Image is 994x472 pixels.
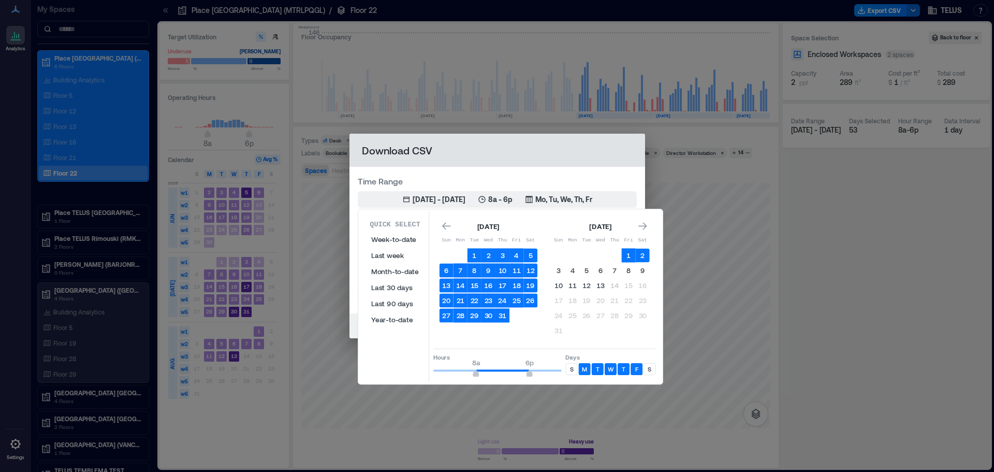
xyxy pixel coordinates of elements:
[481,293,495,307] button: 23
[472,358,480,366] span: 8a
[579,308,593,322] button: 26
[440,293,454,307] button: 20
[551,323,565,337] button: 31
[349,134,645,167] h2: Download CSV
[454,263,467,277] button: 7
[594,308,608,322] button: 27
[523,233,537,247] th: Saturday
[636,248,650,262] button: 2
[467,236,481,244] p: Tue
[608,308,622,322] button: 28
[648,365,651,373] p: S
[622,278,636,292] button: 15
[551,308,565,322] button: 24
[579,233,593,247] th: Tuesday
[366,263,425,279] button: Month-to-date
[454,308,467,322] button: 28
[467,278,481,292] button: 15
[509,233,523,247] th: Friday
[454,278,467,292] button: 14
[358,175,637,187] label: Time Range
[582,365,587,373] p: M
[622,293,636,307] button: 22
[488,194,513,205] p: 8a - 6p
[523,236,537,244] p: Sat
[509,263,523,277] button: 11
[523,293,537,307] button: 26
[636,236,650,244] p: Sat
[622,233,636,247] th: Friday
[495,263,509,277] button: 10
[440,236,454,244] p: Sun
[440,278,454,292] button: 13
[565,308,579,322] button: 25
[570,365,574,373] p: S
[594,263,608,277] button: 6
[454,233,467,247] th: Monday
[551,293,565,307] button: 17
[535,194,592,205] p: Mo, Tu, We, Th, Fr
[608,233,622,247] th: Thursday
[565,353,655,361] p: Days
[622,236,636,244] p: Fri
[636,308,650,322] button: 30
[495,248,509,262] button: 3
[509,278,523,292] button: 18
[551,233,565,247] th: Sunday
[594,233,608,247] th: Wednesday
[370,219,420,229] p: Quick Select
[467,248,481,262] button: 1
[551,263,565,277] button: 3
[440,308,454,322] button: 27
[622,308,636,322] button: 29
[481,263,495,277] button: 9
[608,365,614,373] p: W
[523,278,537,292] button: 19
[366,247,425,263] button: Last week
[608,263,622,277] button: 7
[594,293,608,307] button: 20
[587,220,615,232] div: [DATE]
[481,278,495,292] button: 16
[509,248,523,262] button: 4
[636,278,650,292] button: 16
[454,236,467,244] p: Mon
[467,308,481,322] button: 29
[481,248,495,262] button: 2
[467,233,481,247] th: Tuesday
[636,263,650,277] button: 9
[565,233,579,247] th: Monday
[596,365,600,373] p: T
[366,279,425,295] button: Last 30 days
[474,220,502,232] div: [DATE]
[608,236,622,244] p: Thu
[440,263,454,277] button: 6
[551,278,565,292] button: 10
[467,263,481,277] button: 8
[551,236,565,244] p: Sun
[481,236,495,244] p: Wed
[509,236,523,244] p: Fri
[366,311,425,327] button: Year-to-date
[565,293,579,307] button: 18
[622,263,636,277] button: 8
[636,219,650,233] button: Go to next month
[579,293,593,307] button: 19
[608,278,622,292] button: 14
[565,263,579,277] button: 4
[608,293,622,307] button: 21
[481,308,495,322] button: 30
[481,233,495,247] th: Wednesday
[636,233,650,247] th: Saturday
[454,293,467,307] button: 21
[495,278,509,292] button: 17
[495,233,509,247] th: Thursday
[366,295,425,311] button: Last 90 days
[495,293,509,307] button: 24
[594,278,608,292] button: 13
[523,263,537,277] button: 12
[525,358,534,366] span: 6p
[579,263,593,277] button: 5
[523,248,537,262] button: 5
[635,365,638,373] p: F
